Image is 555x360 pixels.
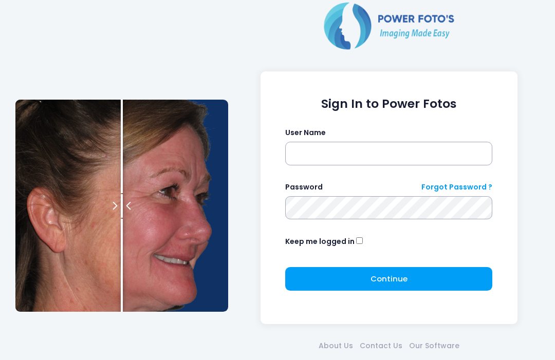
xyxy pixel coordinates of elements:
a: Contact Us [356,340,405,351]
a: Our Software [405,340,462,351]
label: Password [285,182,323,193]
a: Forgot Password ? [421,182,492,193]
span: Continue [371,273,408,284]
a: About Us [315,340,356,351]
label: Keep me logged in [285,236,355,247]
button: Continue [285,267,492,291]
label: User Name [285,127,326,138]
h1: Sign In to Power Fotos [285,97,492,111]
